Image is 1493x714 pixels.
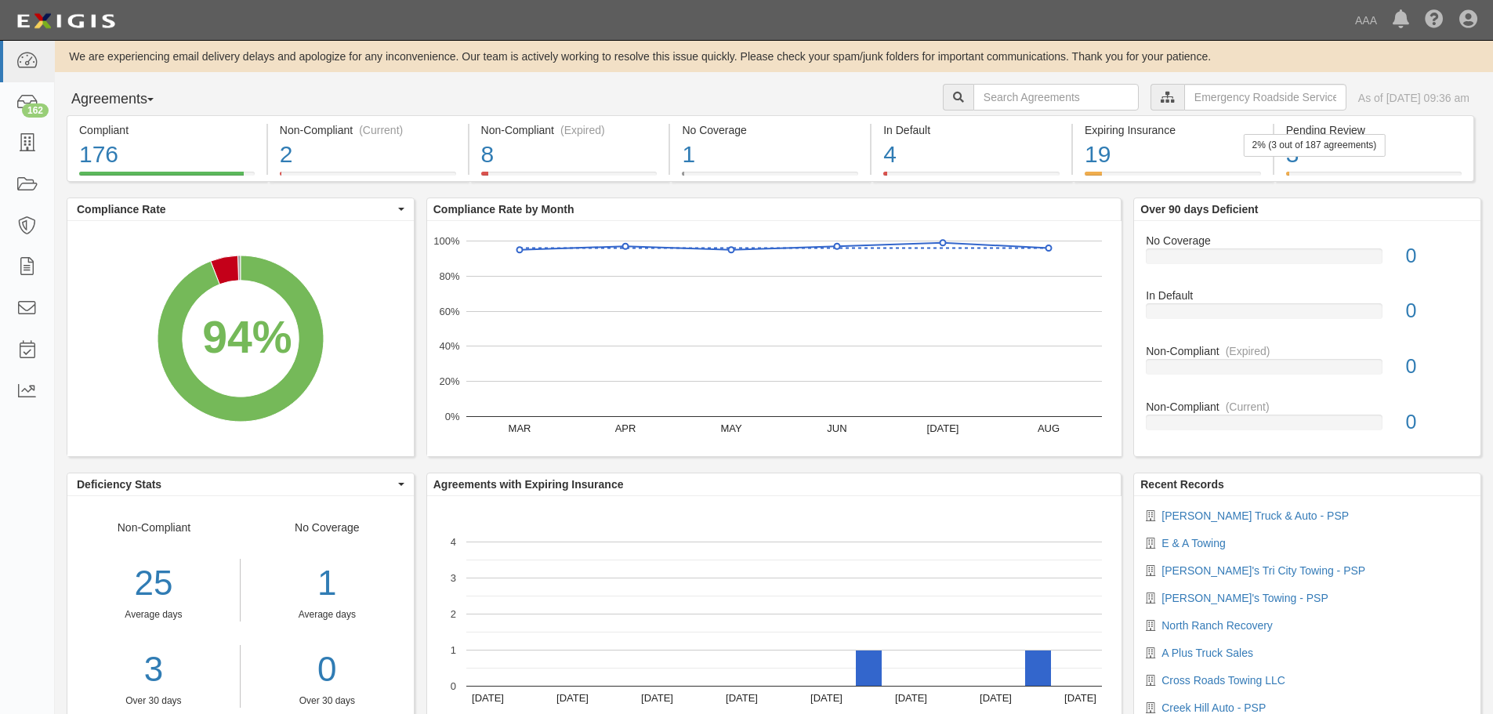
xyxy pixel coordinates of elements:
input: Emergency Roadside Service (ERS) [1184,84,1346,111]
div: No Coverage [682,122,858,138]
text: 100% [433,235,460,247]
a: Non-Compliant(Expired)0 [1146,343,1469,399]
a: A Plus Truck Sales [1161,647,1253,659]
text: [DATE] [926,422,958,434]
div: No Coverage [1134,233,1480,248]
div: Over 30 days [67,694,240,708]
div: 25 [67,559,240,608]
text: [DATE] [895,692,927,704]
text: 3 [451,572,456,584]
text: AUG [1038,422,1060,434]
a: In Default4 [872,172,1071,184]
text: 0% [444,411,459,422]
div: (Expired) [560,122,605,138]
div: 0 [1394,297,1480,325]
div: 0 [1394,242,1480,270]
div: Over 30 days [252,694,402,708]
div: 4 [883,138,1060,172]
i: Help Center - Complianz [1425,11,1444,30]
a: No Coverage1 [670,172,870,184]
div: Compliant [79,122,255,138]
a: [PERSON_NAME]'s Towing - PSP [1161,592,1328,604]
div: In Default [883,122,1060,138]
text: MAR [508,422,531,434]
div: (Current) [1226,399,1270,415]
a: [PERSON_NAME] Truck & Auto - PSP [1161,509,1349,522]
span: Deficiency Stats [77,477,394,492]
a: Non-Compliant(Current)2 [268,172,468,184]
img: logo-5460c22ac91f19d4615b14bd174203de0afe785f0fc80cf4dbbc73dc1793850b.png [12,7,120,35]
div: Pending Review [1286,122,1462,138]
text: MAY [720,422,742,434]
span: Compliance Rate [77,201,394,217]
text: [DATE] [556,692,589,704]
div: Non-Compliant (Expired) [481,122,658,138]
b: Over 90 days Deficient [1140,203,1258,216]
a: Pending Review32% (3 out of 187 agreements) [1274,172,1474,184]
div: (Current) [359,122,403,138]
div: We are experiencing email delivery delays and apologize for any inconvenience. Our team is active... [55,49,1493,64]
text: 60% [439,305,459,317]
div: 1 [682,138,858,172]
text: JUN [827,422,846,434]
text: 1 [451,644,456,656]
a: In Default0 [1146,288,1469,343]
button: Compliance Rate [67,198,414,220]
div: 94% [202,306,292,370]
text: 0 [451,680,456,692]
div: No Coverage [241,520,414,708]
div: Non-Compliant [67,520,241,708]
text: [DATE] [472,692,504,704]
text: 4 [451,536,456,548]
text: 2 [451,608,456,620]
div: Non-Compliant [1134,343,1480,359]
div: 19 [1085,138,1261,172]
input: Search Agreements [973,84,1139,111]
div: Non-Compliant [1134,399,1480,415]
a: Non-Compliant(Current)0 [1146,399,1469,443]
text: [DATE] [726,692,758,704]
a: Compliant176 [67,172,266,184]
div: Average days [252,608,402,622]
div: (Expired) [1226,343,1270,359]
svg: A chart. [427,221,1122,456]
div: 0 [1394,408,1480,437]
b: Agreements with Expiring Insurance [433,478,624,491]
a: Cross Roads Towing LLC [1161,674,1285,687]
b: Recent Records [1140,478,1224,491]
div: As of [DATE] 09:36 am [1358,90,1469,106]
div: 1 [252,559,402,608]
text: [DATE] [980,692,1012,704]
a: Expiring Insurance19 [1073,172,1273,184]
b: Compliance Rate by Month [433,203,574,216]
button: Deficiency Stats [67,473,414,495]
div: 8 [481,138,658,172]
div: 176 [79,138,255,172]
div: 0 [1394,353,1480,381]
div: 2 [280,138,456,172]
a: E & A Towing [1161,537,1225,549]
a: No Coverage0 [1146,233,1469,288]
button: Agreements [67,84,184,115]
div: Expiring Insurance [1085,122,1261,138]
text: [DATE] [810,692,843,704]
text: [DATE] [641,692,673,704]
a: 0 [252,645,402,694]
text: 40% [439,340,459,352]
a: AAA [1347,5,1385,36]
text: [DATE] [1064,692,1096,704]
a: North Ranch Recovery [1161,619,1273,632]
text: APR [614,422,636,434]
a: Creek Hill Auto - PSP [1161,701,1266,714]
div: In Default [1134,288,1480,303]
div: Non-Compliant (Current) [280,122,456,138]
a: [PERSON_NAME]'s Tri City Towing - PSP [1161,564,1365,577]
a: 3 [67,645,240,694]
div: 162 [22,103,49,118]
svg: A chart. [67,221,414,456]
text: 80% [439,270,459,282]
